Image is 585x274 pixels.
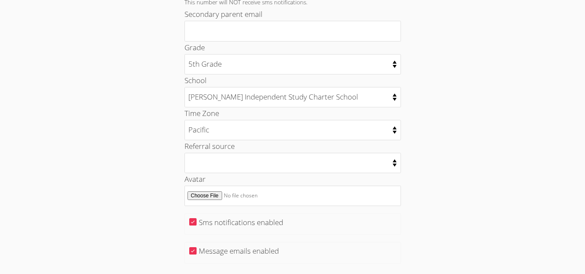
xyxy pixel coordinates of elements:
label: Time Zone [184,108,219,118]
label: Grade [184,42,205,52]
label: Avatar [184,174,206,184]
label: Secondary parent email [184,9,262,19]
label: School [184,75,207,85]
label: Sms notifications enabled [199,217,283,227]
label: Message emails enabled [199,246,279,256]
label: Referral source [184,141,235,151]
